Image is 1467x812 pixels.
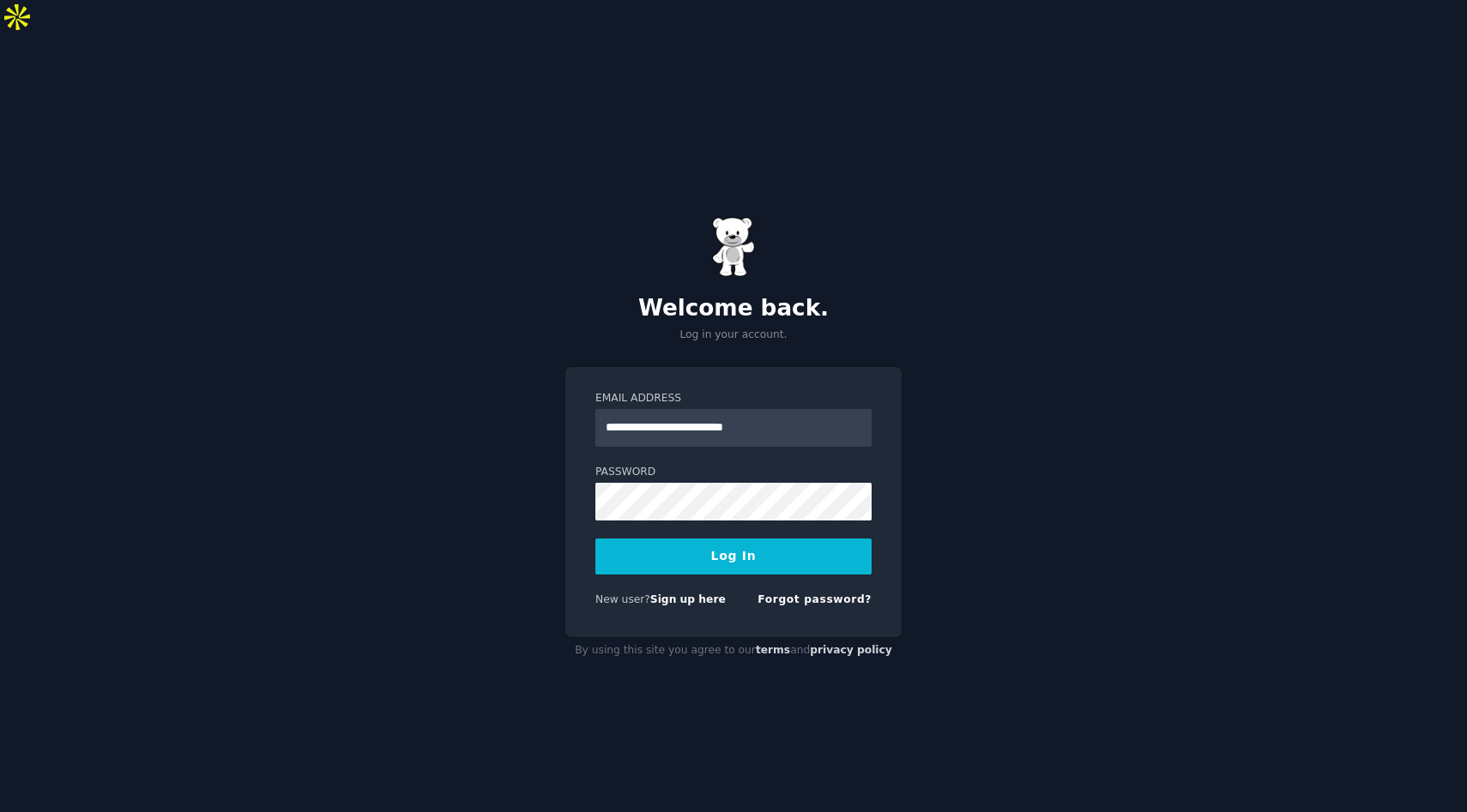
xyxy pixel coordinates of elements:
[595,538,872,574] button: Log In
[756,644,790,656] a: terms
[650,593,726,605] a: Sign up here
[595,593,650,605] span: New user?
[595,465,872,480] label: Password
[810,644,892,656] a: privacy policy
[758,593,872,605] a: Forgot password?
[595,391,872,406] label: Email Address
[565,637,902,665] div: By using this site you agree to our and
[712,217,755,277] img: Gummy Bear
[565,328,902,343] p: Log in your account.
[565,295,902,322] h2: Welcome back.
